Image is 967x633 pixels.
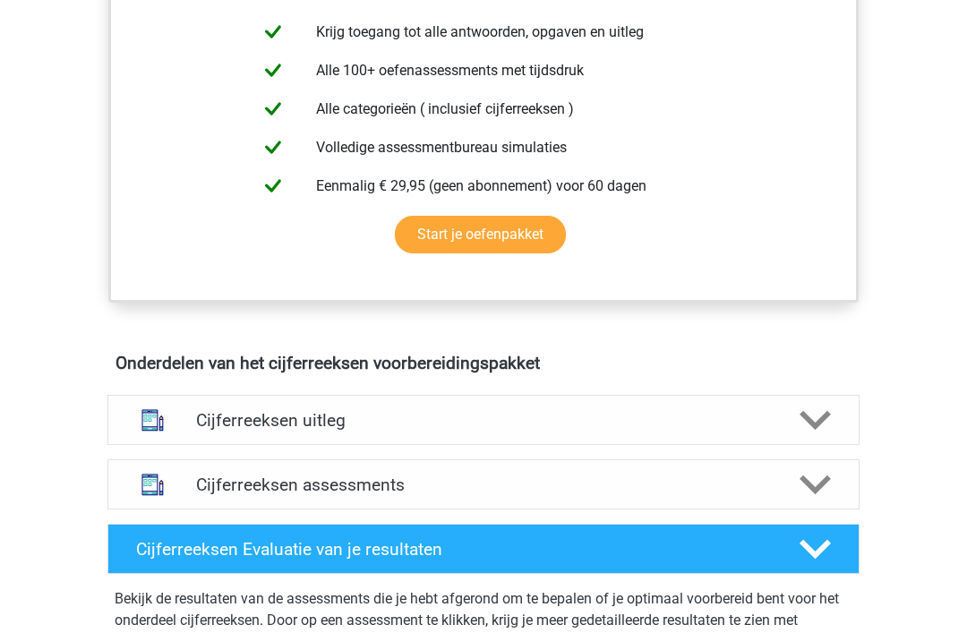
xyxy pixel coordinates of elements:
[100,459,867,509] a: assessments Cijferreeksen assessments
[196,410,771,431] h4: Cijferreeksen uitleg
[116,353,851,373] h4: Onderdelen van het cijferreeksen voorbereidingspakket
[196,475,771,495] h4: Cijferreeksen assessments
[130,398,175,443] img: cijferreeksen uitleg
[100,395,867,445] a: uitleg Cijferreeksen uitleg
[130,462,175,508] img: cijferreeksen assessments
[395,216,566,253] a: Start je oefenpakket
[136,539,771,560] h4: Cijferreeksen Evaluatie van je resultaten
[100,524,867,574] a: Cijferreeksen Evaluatie van je resultaten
